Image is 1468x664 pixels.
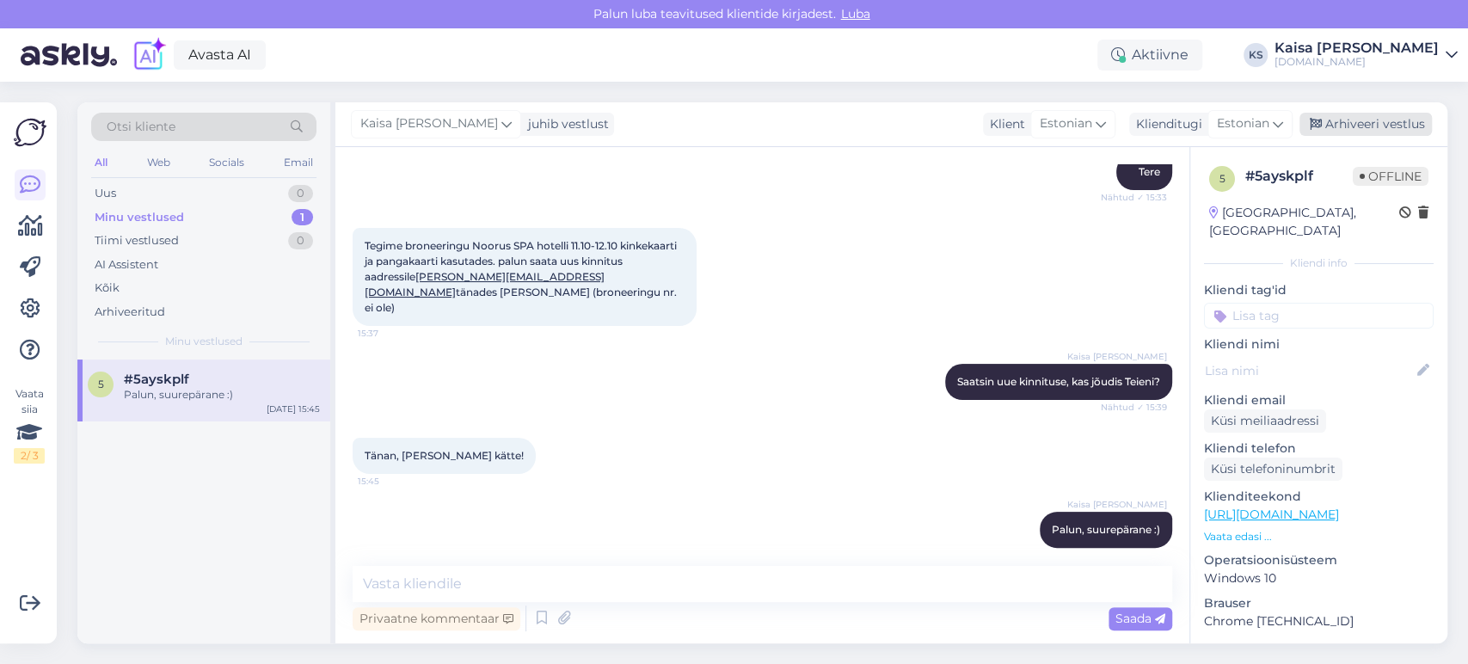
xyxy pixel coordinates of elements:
p: Klienditeekond [1204,488,1434,506]
div: Tiimi vestlused [95,232,179,249]
a: Avasta AI [174,40,266,70]
div: [GEOGRAPHIC_DATA], [GEOGRAPHIC_DATA] [1209,204,1399,240]
div: Küsi telefoninumbrit [1204,458,1342,481]
p: Brauser [1204,594,1434,612]
p: Chrome [TECHNICAL_ID] [1204,612,1434,630]
div: KS [1244,43,1268,67]
img: explore-ai [131,37,167,73]
div: Aktiivne [1097,40,1202,71]
div: Privaatne kommentaar [353,607,520,630]
span: Tegime broneeringu Noorus SPA hotelli 11.10-12.10 kinkekaarti ja pangakaarti kasutades. palun saa... [365,239,679,314]
span: 5 [1219,172,1225,185]
span: 15:37 [358,327,422,340]
div: Arhiveeri vestlus [1299,113,1432,136]
div: Kliendi info [1204,255,1434,271]
span: Saatsin uue kinnituse, kas jõudis Teieni? [957,375,1160,388]
span: Kaisa [PERSON_NAME] [360,114,498,133]
div: Palun, suurepärane :) [124,387,320,403]
div: juhib vestlust [521,115,609,133]
span: Nähtud ✓ 15:33 [1101,191,1167,204]
div: Kaisa [PERSON_NAME] [1275,41,1439,55]
div: Küsi meiliaadressi [1204,409,1326,433]
span: Tere [1139,165,1160,178]
div: AI Assistent [95,256,158,274]
div: Minu vestlused [95,209,184,226]
p: Windows 10 [1204,569,1434,587]
span: Tänan, [PERSON_NAME] kätte! [365,449,524,462]
p: Operatsioonisüsteem [1204,551,1434,569]
div: Klienditugi [1129,115,1202,133]
span: Nähtud ✓ 15:39 [1101,401,1167,414]
div: 2 / 3 [14,448,45,464]
div: [DATE] 15:45 [267,403,320,415]
div: # 5ayskplf [1245,166,1353,187]
div: 0 [288,185,313,202]
div: Kõik [95,280,120,297]
span: Kaisa [PERSON_NAME] [1067,350,1167,363]
span: Saada [1115,611,1165,626]
input: Lisa tag [1204,303,1434,329]
span: Kaisa [PERSON_NAME] [1067,498,1167,511]
span: 15:45 [358,475,422,488]
div: Arhiveeritud [95,304,165,321]
a: [URL][DOMAIN_NAME] [1204,507,1339,522]
div: All [91,151,111,174]
p: Vaata edasi ... [1204,529,1434,544]
p: Kliendi telefon [1204,440,1434,458]
span: Luba [836,6,875,22]
div: Klient [983,115,1025,133]
p: Kliendi email [1204,391,1434,409]
p: Kliendi tag'id [1204,281,1434,299]
span: 15:45 [1103,549,1167,562]
span: Otsi kliente [107,118,175,136]
p: Kliendi nimi [1204,335,1434,354]
div: Email [280,151,316,174]
span: Palun, suurepärane :) [1052,523,1160,536]
div: 1 [292,209,313,226]
div: Web [144,151,174,174]
input: Lisa nimi [1205,361,1414,380]
div: Uus [95,185,116,202]
div: [DOMAIN_NAME] [1275,55,1439,69]
div: Socials [206,151,248,174]
span: #5ayskplf [124,372,189,387]
img: Askly Logo [14,116,46,149]
span: Offline [1353,167,1428,186]
a: Kaisa [PERSON_NAME][DOMAIN_NAME] [1275,41,1458,69]
span: Estonian [1040,114,1092,133]
a: [PERSON_NAME][EMAIL_ADDRESS][DOMAIN_NAME] [365,270,605,298]
span: Estonian [1217,114,1269,133]
div: 0 [288,232,313,249]
div: Vaata siia [14,386,45,464]
span: Minu vestlused [165,334,243,349]
span: 5 [98,378,104,390]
